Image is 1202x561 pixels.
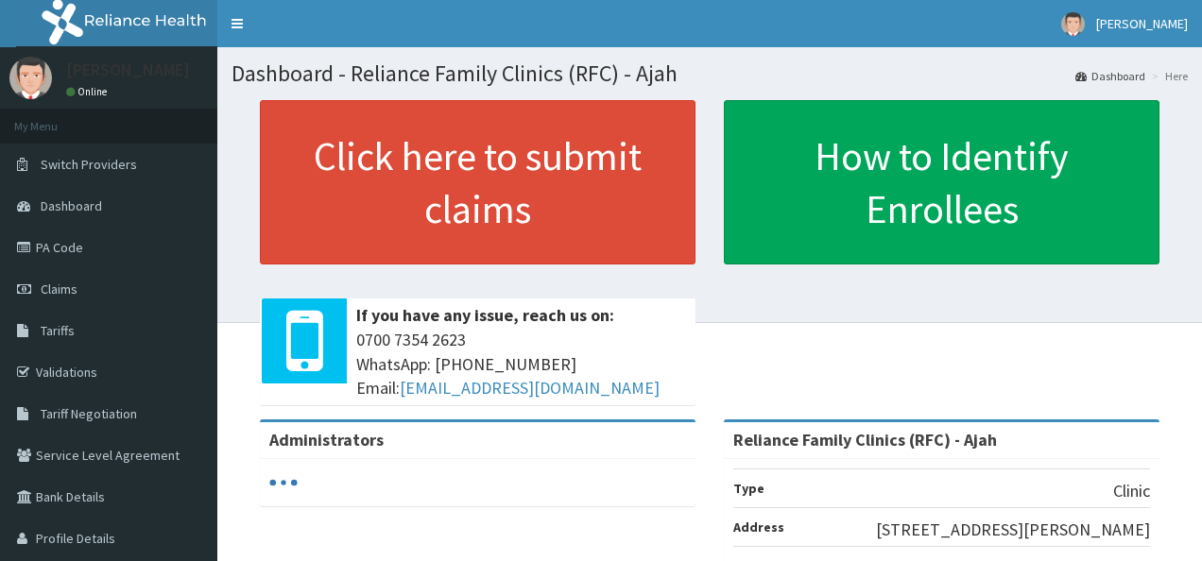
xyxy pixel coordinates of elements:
img: User Image [1061,12,1085,36]
span: Claims [41,280,77,297]
li: Here [1147,68,1188,84]
span: Tariff Negotiation [41,405,137,422]
svg: audio-loading [269,468,298,497]
a: Dashboard [1075,68,1145,84]
p: [STREET_ADDRESS][PERSON_NAME] [876,518,1150,542]
b: Type [733,480,764,497]
span: Tariffs [41,322,75,339]
b: Address [733,518,784,535]
span: Switch Providers [41,156,137,173]
a: How to Identify Enrollees [724,100,1159,264]
b: If you have any issue, reach us on: [356,304,614,326]
a: Online [66,85,112,98]
p: Clinic [1113,479,1150,503]
b: Administrators [269,429,384,450]
span: 0700 7354 2623 WhatsApp: [PHONE_NUMBER] Email: [356,328,686,400]
span: Dashboard [41,197,102,214]
strong: Reliance Family Clinics (RFC) - Ajah [733,429,997,450]
p: [PERSON_NAME] [66,61,190,78]
span: [PERSON_NAME] [1096,15,1188,32]
a: Click here to submit claims [260,100,695,264]
a: [EMAIL_ADDRESS][DOMAIN_NAME] [400,377,660,399]
h1: Dashboard - Reliance Family Clinics (RFC) - Ajah [232,61,1188,86]
img: User Image [9,57,52,99]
